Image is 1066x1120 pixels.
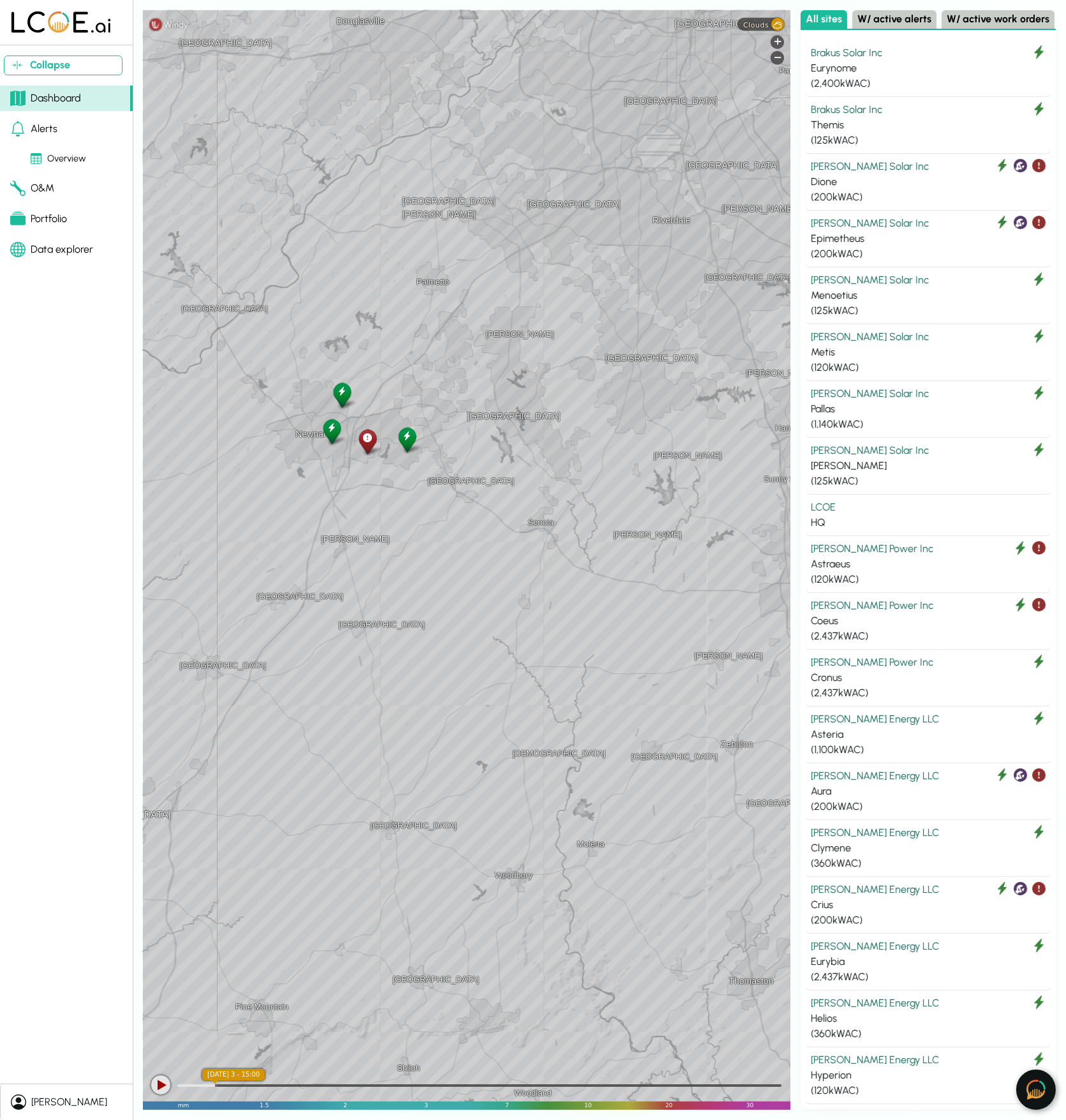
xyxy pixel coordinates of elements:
div: Coeus [811,613,1046,629]
div: ( 200 kWAC) [811,246,1046,262]
div: ( 120 kWAC) [811,1083,1046,1098]
div: Zoom out [771,51,784,64]
div: [PERSON_NAME] [31,1094,107,1110]
button: Collapse [4,56,122,75]
div: Asteria [320,417,343,445]
div: Metis [811,345,1046,360]
button: [PERSON_NAME] Solar Inc Pallas (1,140kWAC) [806,381,1051,438]
button: W/ active alerts [852,10,936,29]
div: Cronus [811,670,1046,685]
div: Pallas [396,425,418,454]
div: [PERSON_NAME] Energy LLC [811,996,1046,1011]
div: [PERSON_NAME] Solar Inc [811,273,1046,288]
div: [DATE] 3 - 15:00 [202,1069,265,1080]
div: [PERSON_NAME] Solar Inc [811,159,1046,174]
div: ( 2,400 kWAC) [811,76,1046,91]
img: open chat [1026,1080,1046,1100]
div: [PERSON_NAME] Power Inc [811,541,1046,556]
div: ( 2,437 kWAC) [811,629,1046,644]
div: Hyperion [811,1068,1046,1083]
button: Brakus Solar Inc Eurynome (2,400kWAC) [806,40,1051,97]
div: Brakus Solar Inc [811,102,1046,117]
div: Coeus [356,427,378,456]
button: All sites [801,10,847,29]
div: ( 125 kWAC) [811,133,1046,148]
div: Theia [330,380,353,409]
div: Aura [811,784,1046,799]
button: [PERSON_NAME] Solar Inc [PERSON_NAME] (125kWAC) [806,438,1051,495]
div: [PERSON_NAME] Energy LLC [811,825,1046,840]
button: [PERSON_NAME] Energy LLC Aura (200kWAC) [806,763,1051,820]
button: [PERSON_NAME] Energy LLC Asteria (1,100kWAC) [806,706,1051,763]
div: [PERSON_NAME] Energy LLC [811,882,1046,897]
span: Clouds [743,20,769,29]
div: [PERSON_NAME] Solar Inc [811,386,1046,401]
button: [PERSON_NAME] Energy LLC Clymene (360kWAC) [806,820,1051,877]
div: ( 125 kWAC) [811,303,1046,318]
div: ( 200 kWAC) [811,799,1046,814]
div: Helios [811,1011,1046,1026]
div: [PERSON_NAME] Energy LLC [811,712,1046,727]
div: [PERSON_NAME] [811,458,1046,474]
div: Dione [811,174,1046,190]
button: [PERSON_NAME] Energy LLC Crius (200kWAC) [806,877,1051,934]
div: ( 1,140 kWAC) [811,417,1046,432]
div: Epimetheus [811,231,1046,246]
button: [PERSON_NAME] Solar Inc Epimetheus (200kWAC) [806,211,1051,267]
div: [PERSON_NAME] Energy LLC [811,768,1046,784]
div: ( 1,100 kWAC) [811,742,1046,758]
button: [PERSON_NAME] Solar Inc Menoetius (125kWAC) [806,267,1051,324]
div: [PERSON_NAME] Power Inc [811,655,1046,670]
div: Clymene [811,840,1046,856]
div: HQ [811,515,1046,530]
div: Brakus Solar Inc [811,45,1046,61]
div: Pallas [811,401,1046,417]
button: W/ active work orders [942,10,1055,29]
div: ( 2,437 kWAC) [811,685,1046,701]
div: Asteria [811,727,1046,742]
div: Select site list category [801,10,1056,30]
div: Alerts [10,121,57,137]
button: [PERSON_NAME] Power Inc Astraeus (120kWAC) [806,536,1051,593]
button: [PERSON_NAME] Solar Inc Metis (120kWAC) [806,324,1051,381]
div: Themis [811,117,1046,133]
div: [PERSON_NAME] Energy LLC [811,939,1046,954]
div: local time [202,1069,265,1080]
div: ( 200 kWAC) [811,190,1046,205]
button: [PERSON_NAME] Power Inc Coeus (2,437kWAC) [806,593,1051,650]
div: ( 200 kWAC) [811,913,1046,928]
div: Zoom in [771,35,784,49]
div: ( 120 kWAC) [811,572,1046,587]
button: LCOE HQ [806,495,1051,536]
div: [PERSON_NAME] Power Inc [811,598,1046,613]
button: [PERSON_NAME] Energy LLC Hyperion (120kWAC) [806,1047,1051,1104]
div: [PERSON_NAME] Solar Inc [811,329,1046,345]
button: [PERSON_NAME] Energy LLC Helios (360kWAC) [806,990,1051,1047]
div: Data explorer [10,242,93,257]
div: Menoetius [811,288,1046,303]
div: Overview [31,152,86,166]
div: ( 125 kWAC) [811,474,1046,489]
button: [PERSON_NAME] Energy LLC Eurybia (2,437kWAC) [806,934,1051,990]
div: ( 120 kWAC) [811,360,1046,375]
div: Astraeus [811,556,1046,572]
div: Eurybia [811,954,1046,969]
div: LCOE [811,500,1046,515]
div: Crius [811,897,1046,913]
button: [PERSON_NAME] Solar Inc Dione (200kWAC) [806,154,1051,211]
div: O&M [10,181,54,196]
button: [PERSON_NAME] Power Inc Cronus (2,437kWAC) [806,650,1051,706]
div: Dashboard [10,91,81,106]
div: ( 2,437 kWAC) [811,969,1046,985]
div: [PERSON_NAME] Energy LLC [811,1052,1046,1068]
div: ( 360 kWAC) [811,856,1046,871]
div: [PERSON_NAME] Solar Inc [811,443,1046,458]
div: Eurynome [811,61,1046,76]
div: [PERSON_NAME] Solar Inc [811,216,1046,231]
div: ( 360 kWAC) [811,1026,1046,1042]
button: Brakus Solar Inc Themis (125kWAC) [806,97,1051,154]
div: Portfolio [10,211,67,227]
